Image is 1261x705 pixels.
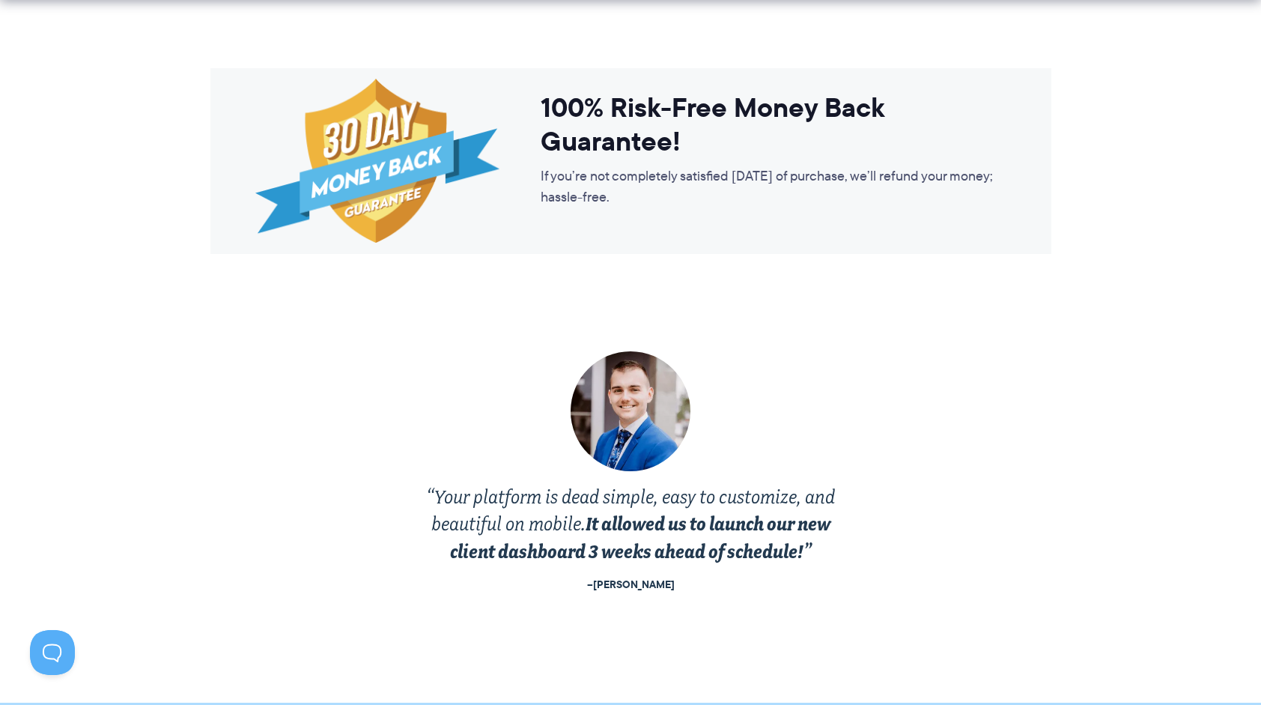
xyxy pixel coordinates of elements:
strong: It allowed us to launch our new client dashboard 3 weeks ahead of schedule!” [450,512,830,562]
footer: –[PERSON_NAME] [413,575,848,594]
p: If you’re not completely satisfied [DATE] of purchase, we’ll refund your money; hassle-free. [541,166,1006,208]
iframe: Toggle Customer Support [30,630,75,675]
p: “Your platform is dead simple, easy to customize, and beautiful on mobile. [413,483,848,565]
h3: 100% Risk-Free Money Back Guarantee! [541,91,1006,159]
